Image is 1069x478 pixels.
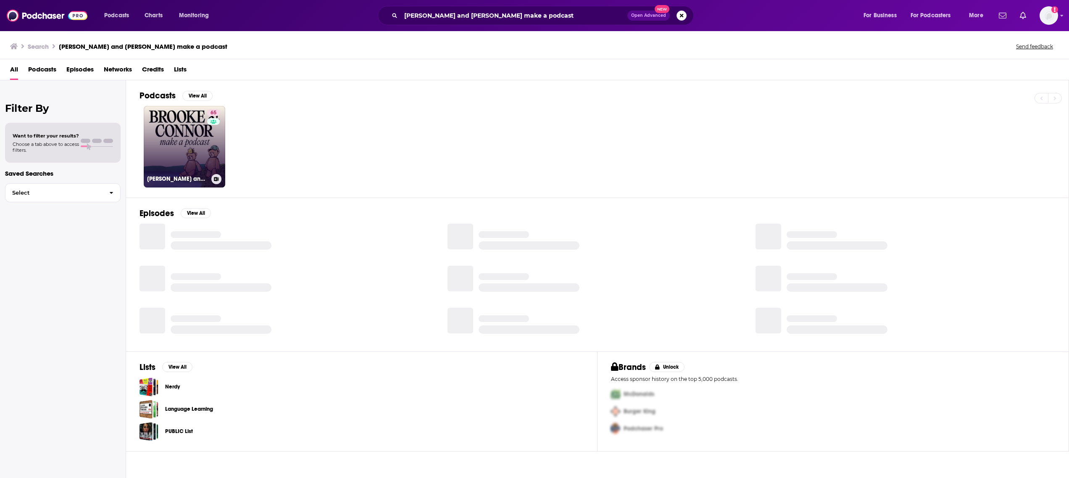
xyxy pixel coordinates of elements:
span: New [655,5,670,13]
a: Nerdy [165,382,180,391]
button: open menu [98,9,140,22]
a: Credits [142,63,164,80]
img: First Pro Logo [608,386,624,403]
a: 65 [207,109,220,116]
button: Select [5,183,121,202]
p: Saved Searches [5,169,121,177]
span: Want to filter your results? [13,133,79,139]
h2: Filter By [5,102,121,114]
a: 65[PERSON_NAME] and [PERSON_NAME] Make A Podcast [144,106,225,188]
span: Monitoring [179,10,209,21]
a: All [10,63,18,80]
button: View All [182,91,213,101]
h3: [PERSON_NAME] and [PERSON_NAME] make a podcast [59,42,227,50]
img: Third Pro Logo [608,420,624,437]
h3: Search [28,42,49,50]
p: Access sponsor history on the top 5,000 podcasts. [611,376,1055,382]
svg: Add a profile image [1051,6,1058,13]
a: Language Learning [165,404,213,414]
h2: Podcasts [140,90,176,101]
span: More [969,10,983,21]
span: Select [5,190,103,195]
span: Logged in as ktiffey [1040,6,1058,25]
a: ListsView All [140,362,192,372]
button: Open AdvancedNew [627,11,670,21]
button: Send feedback [1014,43,1056,50]
a: Charts [139,9,168,22]
span: Charts [145,10,163,21]
span: McDonalds [624,391,654,398]
img: Second Pro Logo [608,403,624,420]
a: Episodes [66,63,94,80]
button: open menu [173,9,220,22]
span: For Business [864,10,897,21]
a: Networks [104,63,132,80]
a: Show notifications dropdown [995,8,1010,23]
a: EpisodesView All [140,208,211,219]
img: User Profile [1040,6,1058,25]
h3: [PERSON_NAME] and [PERSON_NAME] Make A Podcast [147,175,208,182]
input: Search podcasts, credits, & more... [401,9,627,22]
button: open menu [858,9,907,22]
a: Lists [174,63,187,80]
a: Language Learning [140,400,158,419]
a: Show notifications dropdown [1016,8,1030,23]
a: Nerdy [140,378,158,396]
span: Podcasts [104,10,129,21]
span: Open Advanced [631,13,666,18]
button: Unlock [649,362,685,372]
a: PodcastsView All [140,90,213,101]
a: PUBLIC List [140,422,158,441]
h2: Lists [140,362,155,372]
a: PUBLIC List [165,427,193,436]
button: View All [162,362,192,372]
button: open menu [905,9,963,22]
h2: Episodes [140,208,174,219]
button: open menu [963,9,994,22]
div: Search podcasts, credits, & more... [386,6,702,25]
h2: Brands [611,362,646,372]
span: Podchaser Pro [624,425,663,432]
button: Show profile menu [1040,6,1058,25]
button: View All [181,208,211,218]
span: Choose a tab above to access filters. [13,141,79,153]
a: Podcasts [28,63,56,80]
span: Burger King [624,408,656,415]
span: 65 [211,109,216,117]
span: For Podcasters [911,10,951,21]
img: Podchaser - Follow, Share and Rate Podcasts [7,8,87,24]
